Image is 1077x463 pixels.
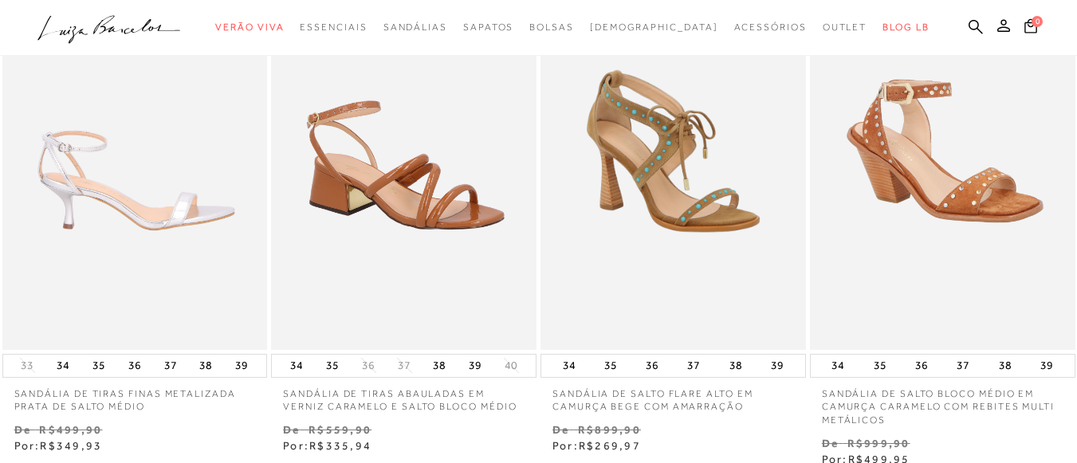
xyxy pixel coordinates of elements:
[552,423,569,436] small: De
[540,378,806,414] a: SANDÁLIA DE SALTO FLARE ALTO EM CAMURÇA BEGE COM AMARRAÇÃO
[393,358,415,373] button: 37
[734,13,807,42] a: categoryNavScreenReaderText
[195,355,217,377] button: 38
[994,355,1016,377] button: 38
[558,355,580,377] button: 34
[383,22,447,33] span: Sandálias
[428,355,450,377] button: 38
[882,13,929,42] a: BLOG LB
[910,355,933,377] button: 36
[463,22,513,33] span: Sapatos
[1032,16,1043,27] span: 0
[52,355,74,377] button: 34
[14,439,103,452] span: Por:
[725,355,747,377] button: 38
[1036,355,1058,377] button: 39
[641,355,663,377] button: 36
[300,13,367,42] a: categoryNavScreenReaderText
[463,13,513,42] a: categoryNavScreenReaderText
[529,22,574,33] span: Bolsas
[500,358,522,373] button: 40
[215,22,284,33] span: Verão Viva
[529,13,574,42] a: categoryNavScreenReaderText
[590,13,718,42] a: noSubCategoriesText
[682,355,705,377] button: 37
[2,378,268,414] a: SANDÁLIA DE TIRAS FINAS METALIZADA PRATA DE SALTO MÉDIO
[271,378,537,414] a: SANDÁLIA DE TIRAS ABAULADAS EM VERNIZ CARAMELO E SALTO BLOCO MÉDIO
[827,355,849,377] button: 34
[357,358,379,373] button: 36
[39,423,102,436] small: R$499,90
[309,439,371,452] span: R$335,94
[1020,18,1042,39] button: 0
[847,437,910,449] small: R$999,90
[16,358,38,373] button: 33
[952,355,974,377] button: 37
[579,439,641,452] span: R$269,97
[552,439,641,452] span: Por:
[321,355,344,377] button: 35
[14,423,31,436] small: De
[766,355,788,377] button: 39
[159,355,182,377] button: 37
[464,355,486,377] button: 39
[283,423,300,436] small: De
[215,13,284,42] a: categoryNavScreenReaderText
[283,439,371,452] span: Por:
[230,355,253,377] button: 39
[88,355,110,377] button: 35
[734,22,807,33] span: Acessórios
[309,423,371,436] small: R$559,90
[590,22,718,33] span: [DEMOGRAPHIC_DATA]
[40,439,102,452] span: R$349,93
[578,423,641,436] small: R$899,90
[810,378,1075,427] a: SANDÁLIA DE SALTO BLOCO MÉDIO EM CAMURÇA CARAMELO COM REBITES MULTI METÁLICOS
[823,22,867,33] span: Outlet
[285,355,308,377] button: 34
[882,22,929,33] span: BLOG LB
[822,437,839,449] small: De
[599,355,622,377] button: 35
[300,22,367,33] span: Essenciais
[383,13,447,42] a: categoryNavScreenReaderText
[869,355,891,377] button: 35
[124,355,146,377] button: 36
[823,13,867,42] a: categoryNavScreenReaderText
